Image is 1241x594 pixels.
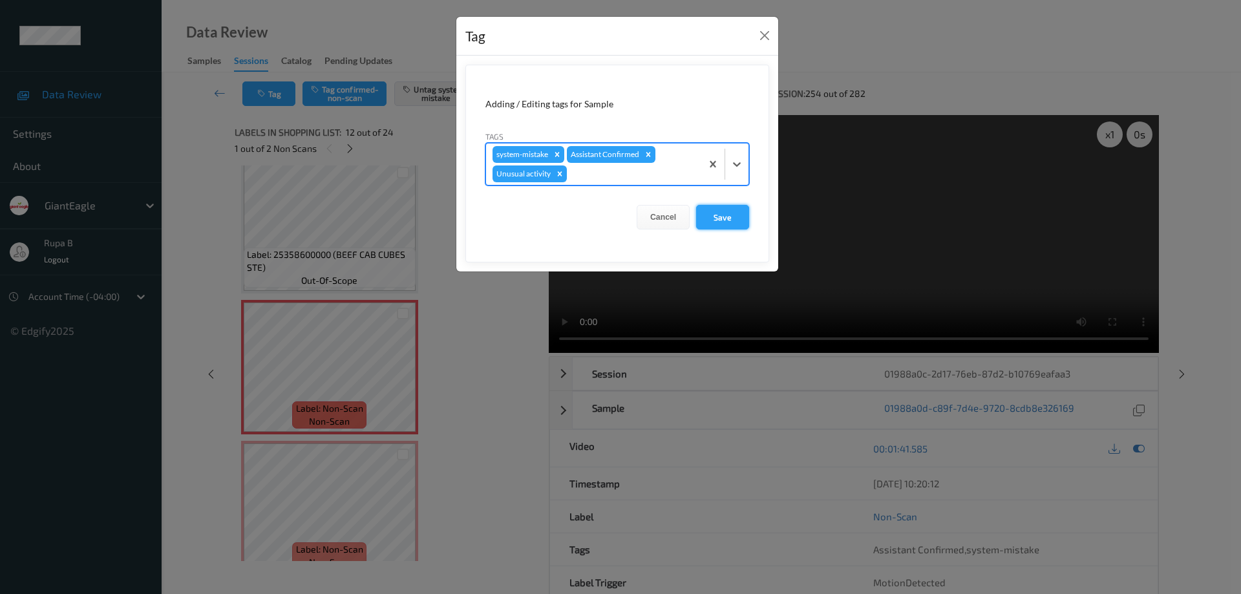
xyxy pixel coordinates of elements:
[553,165,567,182] div: Remove Unusual activity
[485,131,504,142] label: Tags
[550,146,564,163] div: Remove system-mistake
[493,146,550,163] div: system-mistake
[567,146,641,163] div: Assistant Confirmed
[641,146,655,163] div: Remove Assistant Confirmed
[696,205,749,229] button: Save
[637,205,690,229] button: Cancel
[485,98,749,111] div: Adding / Editing tags for Sample
[465,26,485,47] div: Tag
[493,165,553,182] div: Unusual activity
[756,27,774,45] button: Close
